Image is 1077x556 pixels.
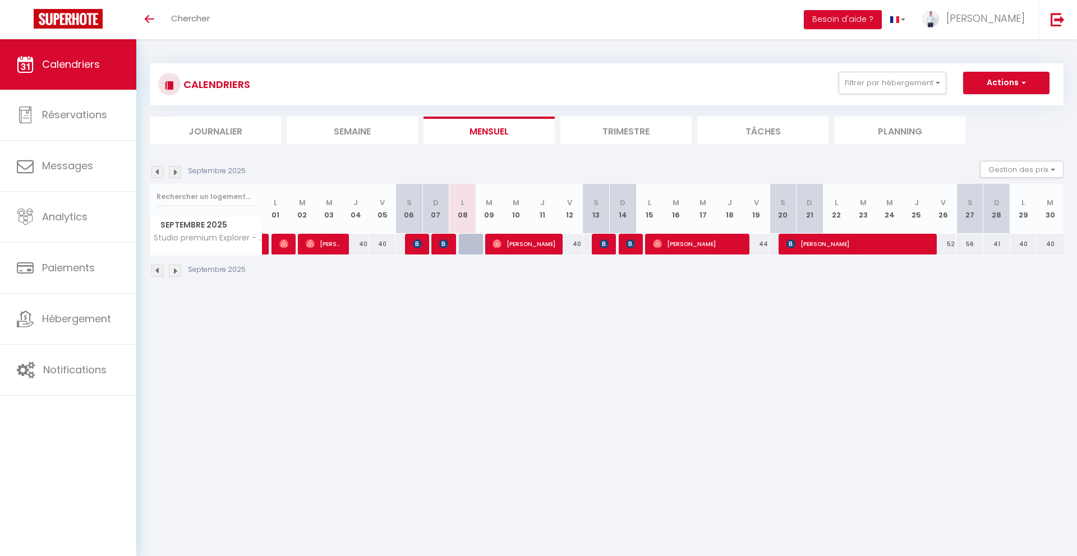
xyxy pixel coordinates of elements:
[42,261,95,275] span: Paiements
[353,197,358,208] abbr: J
[188,265,246,275] p: Septembre 2025
[171,12,210,24] span: Chercher
[914,197,919,208] abbr: J
[188,166,246,177] p: Septembre 2025
[620,197,625,208] abbr: D
[1010,234,1037,254] div: 40
[157,187,256,207] input: Rechercher un logement...
[34,9,103,29] img: Super Booking
[835,197,838,208] abbr: L
[369,234,396,254] div: 40
[407,197,412,208] abbr: S
[493,233,555,254] span: [PERSON_NAME]
[609,184,636,234] th: 14
[263,234,268,255] a: [PERSON_NAME]
[42,57,100,71] span: Calendriers
[807,197,812,208] abbr: D
[593,197,599,208] abbr: S
[396,184,423,234] th: 06
[583,184,610,234] th: 13
[287,117,418,144] li: Semaine
[743,184,770,234] th: 19
[299,197,306,208] abbr: M
[439,233,448,254] span: [PERSON_NAME]
[963,72,1050,94] button: Actions
[663,184,690,234] th: 16
[922,10,939,27] img: ...
[839,72,946,94] button: Filtrer par hébergement
[274,197,277,208] abbr: L
[181,72,250,97] h3: CALENDRIERS
[983,234,1010,254] div: 41
[626,233,635,254] span: [PERSON_NAME]
[860,197,867,208] abbr: M
[461,197,464,208] abbr: L
[699,197,706,208] abbr: M
[770,184,797,234] th: 20
[279,233,288,254] span: [PERSON_NAME] [PERSON_NAME]
[42,312,111,326] span: Hébergement
[289,184,316,234] th: 02
[42,210,88,224] span: Analytics
[903,184,930,234] th: 25
[326,197,333,208] abbr: M
[486,197,493,208] abbr: M
[1010,184,1037,234] th: 29
[433,197,439,208] abbr: D
[804,10,882,29] button: Besoin d'aide ?
[850,184,877,234] th: 23
[600,233,609,254] span: [PERSON_NAME]
[823,184,850,234] th: 22
[930,234,957,254] div: 52
[150,217,262,233] span: Septembre 2025
[648,197,651,208] abbr: L
[263,184,289,234] th: 01
[930,184,957,234] th: 26
[556,184,583,234] th: 12
[316,184,343,234] th: 03
[567,197,572,208] abbr: V
[413,233,422,254] span: [PERSON_NAME]
[556,234,583,254] div: 40
[797,184,823,234] th: 21
[697,117,829,144] li: Tâches
[743,234,770,254] div: 44
[983,184,1010,234] th: 28
[503,184,530,234] th: 10
[152,234,264,242] span: Studio premium Explorer - Arrivée autonome 24/24h
[689,184,716,234] th: 17
[673,197,679,208] abbr: M
[369,184,396,234] th: 05
[560,117,692,144] li: Trimestre
[422,184,449,234] th: 07
[530,184,556,234] th: 11
[834,117,965,144] li: Planning
[1037,184,1064,234] th: 30
[1047,197,1053,208] abbr: M
[380,197,385,208] abbr: V
[968,197,973,208] abbr: S
[886,197,893,208] abbr: M
[342,234,369,254] div: 40
[150,117,281,144] li: Journalier
[941,197,946,208] abbr: V
[342,184,369,234] th: 04
[980,161,1064,178] button: Gestion des prix
[513,197,519,208] abbr: M
[786,233,930,254] span: [PERSON_NAME]
[994,197,1000,208] abbr: D
[780,197,785,208] abbr: S
[476,184,503,234] th: 09
[449,184,476,234] th: 08
[424,117,555,144] li: Mensuel
[1037,234,1064,254] div: 40
[956,234,983,254] div: 56
[1021,197,1025,208] abbr: L
[728,197,732,208] abbr: J
[306,233,342,254] span: [PERSON_NAME]
[716,184,743,234] th: 18
[946,11,1025,25] span: [PERSON_NAME]
[42,108,107,122] span: Réservations
[877,184,904,234] th: 24
[653,233,743,254] span: [PERSON_NAME]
